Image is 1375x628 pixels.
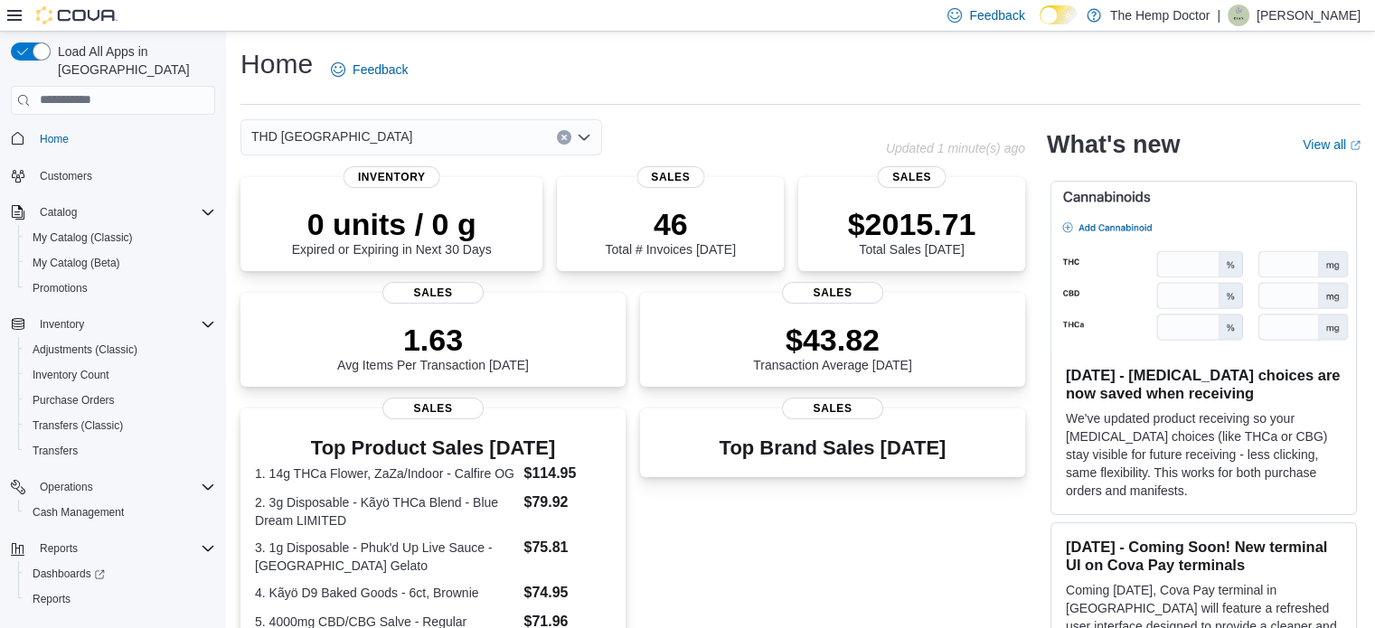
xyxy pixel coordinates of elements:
[848,206,976,242] p: $2015.71
[240,46,313,82] h1: Home
[33,505,124,520] span: Cash Management
[33,314,215,335] span: Inventory
[18,250,222,276] button: My Catalog (Beta)
[720,437,946,459] h3: Top Brand Sales [DATE]
[577,130,591,145] button: Open list of options
[25,563,215,585] span: Dashboards
[25,277,95,299] a: Promotions
[337,322,529,372] div: Avg Items Per Transaction [DATE]
[36,6,118,24] img: Cova
[324,52,415,88] a: Feedback
[523,537,610,558] dd: $75.81
[25,227,140,248] a: My Catalog (Classic)
[33,476,215,498] span: Operations
[33,128,76,150] a: Home
[636,166,704,188] span: Sales
[33,165,99,187] a: Customers
[4,200,222,225] button: Catalog
[251,126,412,147] span: THD [GEOGRAPHIC_DATA]
[886,141,1025,155] p: Updated 1 minute(s) ago
[25,440,215,462] span: Transfers
[18,561,222,586] a: Dashboards
[25,501,215,523] span: Cash Management
[255,464,516,483] dt: 1. 14g THCa Flower, ZaZa/Indoor - Calfire OG
[4,474,222,500] button: Operations
[523,463,610,484] dd: $114.95
[33,592,71,606] span: Reports
[1217,5,1220,26] p: |
[51,42,215,79] span: Load All Apps in [GEOGRAPHIC_DATA]
[25,364,117,386] a: Inventory Count
[353,61,408,79] span: Feedback
[4,312,222,337] button: Inventory
[40,541,78,556] span: Reports
[40,480,93,494] span: Operations
[1303,137,1361,152] a: View allExternal link
[33,368,109,382] span: Inventory Count
[878,166,946,188] span: Sales
[25,389,215,411] span: Purchase Orders
[33,476,100,498] button: Operations
[33,256,120,270] span: My Catalog (Beta)
[33,127,215,150] span: Home
[848,206,976,257] div: Total Sales [DATE]
[18,388,222,413] button: Purchase Orders
[25,389,122,411] a: Purchase Orders
[605,206,735,257] div: Total # Invoices [DATE]
[18,413,222,438] button: Transfers (Classic)
[18,500,222,525] button: Cash Management
[40,169,92,183] span: Customers
[782,398,883,419] span: Sales
[33,202,84,223] button: Catalog
[25,277,215,299] span: Promotions
[753,322,912,372] div: Transaction Average [DATE]
[25,227,215,248] span: My Catalog (Classic)
[605,206,735,242] p: 46
[1040,24,1041,25] span: Dark Mode
[25,252,215,274] span: My Catalog (Beta)
[344,166,440,188] span: Inventory
[40,205,77,220] span: Catalog
[40,132,69,146] span: Home
[255,493,516,530] dt: 2. 3g Disposable - Kãyö THCa Blend - Blue Dream LIMITED
[292,206,492,257] div: Expired or Expiring in Next 30 Days
[25,252,127,274] a: My Catalog (Beta)
[25,415,130,436] a: Transfers (Classic)
[33,538,85,559] button: Reports
[40,317,84,332] span: Inventory
[33,230,133,245] span: My Catalog (Classic)
[1066,538,1342,574] h3: [DATE] - Coming Soon! New terminal UI on Cova Pay terminals
[1257,5,1361,26] p: [PERSON_NAME]
[18,438,222,464] button: Transfers
[18,276,222,301] button: Promotions
[33,314,91,335] button: Inventory
[4,536,222,561] button: Reports
[33,444,78,458] span: Transfers
[25,440,85,462] a: Transfers
[753,322,912,358] p: $43.82
[1110,5,1210,26] p: The Hemp Doctor
[18,225,222,250] button: My Catalog (Classic)
[4,126,222,152] button: Home
[25,588,78,610] a: Reports
[382,398,484,419] span: Sales
[382,282,484,304] span: Sales
[25,501,131,523] a: Cash Management
[18,586,222,612] button: Reports
[25,415,215,436] span: Transfers (Classic)
[255,437,611,459] h3: Top Product Sales [DATE]
[337,322,529,358] p: 1.63
[33,202,215,223] span: Catalog
[1228,5,1249,26] div: Ryan Shade
[523,492,610,513] dd: $79.92
[782,282,883,304] span: Sales
[33,281,88,295] span: Promotions
[33,567,105,581] span: Dashboards
[33,418,123,433] span: Transfers (Classic)
[557,130,571,145] button: Clear input
[1350,140,1361,151] svg: External link
[18,362,222,388] button: Inventory Count
[25,339,145,361] a: Adjustments (Classic)
[33,393,115,408] span: Purchase Orders
[25,339,215,361] span: Adjustments (Classic)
